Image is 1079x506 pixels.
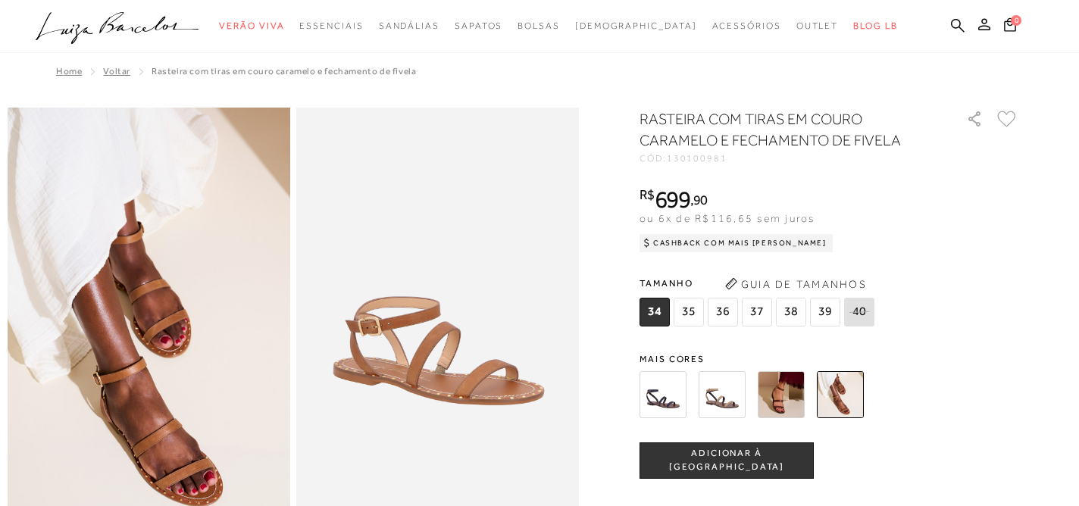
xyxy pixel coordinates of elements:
span: ou 6x de R$116,65 sem juros [640,212,815,224]
button: Guia de Tamanhos [720,272,871,296]
div: CÓD: [640,154,943,163]
span: Sapatos [455,20,502,31]
a: noSubCategoriesText [518,12,560,40]
span: Essenciais [299,20,363,31]
a: noSubCategoriesText [796,12,839,40]
span: 34 [640,298,670,326]
span: RASTEIRA COM TIRAS EM COURO CARAMELO E FECHAMENTO DE FIVELA [152,66,416,77]
a: noSubCategoriesText [455,12,502,40]
span: 90 [693,192,708,208]
a: Home [56,66,82,77]
span: [DEMOGRAPHIC_DATA] [575,20,697,31]
span: 35 [674,298,704,326]
a: noSubCategoriesText [219,12,284,40]
div: Cashback com Mais [PERSON_NAME] [640,234,833,252]
span: 130100981 [667,153,727,164]
img: RASTEIRA COM TIRAS EM COURO CARAMELO E FECHAMENTO DE FIVELA [817,371,864,418]
span: Mais cores [640,355,1018,364]
a: noSubCategoriesText [379,12,439,40]
button: ADICIONAR À [GEOGRAPHIC_DATA] [640,442,814,479]
a: noSubCategoriesText [575,12,697,40]
i: R$ [640,188,655,201]
span: 40 [844,298,874,326]
button: 0 [999,17,1021,37]
span: 38 [776,298,806,326]
span: BLOG LB [853,20,897,31]
a: noSubCategoriesText [299,12,363,40]
span: 699 [655,186,690,213]
span: 36 [708,298,738,326]
span: Tamanho [640,272,878,295]
a: Voltar [103,66,130,77]
span: 39 [810,298,840,326]
span: Acessórios [712,20,781,31]
span: 0 [1011,15,1021,26]
span: 37 [742,298,772,326]
a: BLOG LB [853,12,897,40]
span: Outlet [796,20,839,31]
a: noSubCategoriesText [712,12,781,40]
i: , [690,193,708,207]
h1: RASTEIRA COM TIRAS EM COURO CARAMELO E FECHAMENTO DE FIVELA [640,108,924,151]
img: RASTEIRA COM TIRAS EM CAMURÇA AZUL NAVAL E FECHAMENTO DE FIVELA [640,371,686,418]
span: Bolsas [518,20,560,31]
img: RASTEIRA COM TIRAS EM CAMURÇA CAFÉ E FECHAMENTO DE FIVELA [758,371,805,418]
span: Verão Viva [219,20,284,31]
span: ADICIONAR À [GEOGRAPHIC_DATA] [640,447,813,473]
span: Sandálias [379,20,439,31]
img: RASTEIRA COM TIRAS EM CAMURÇA BEGE FENDI E FECHAMENTO DE FIVELA [699,371,746,418]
